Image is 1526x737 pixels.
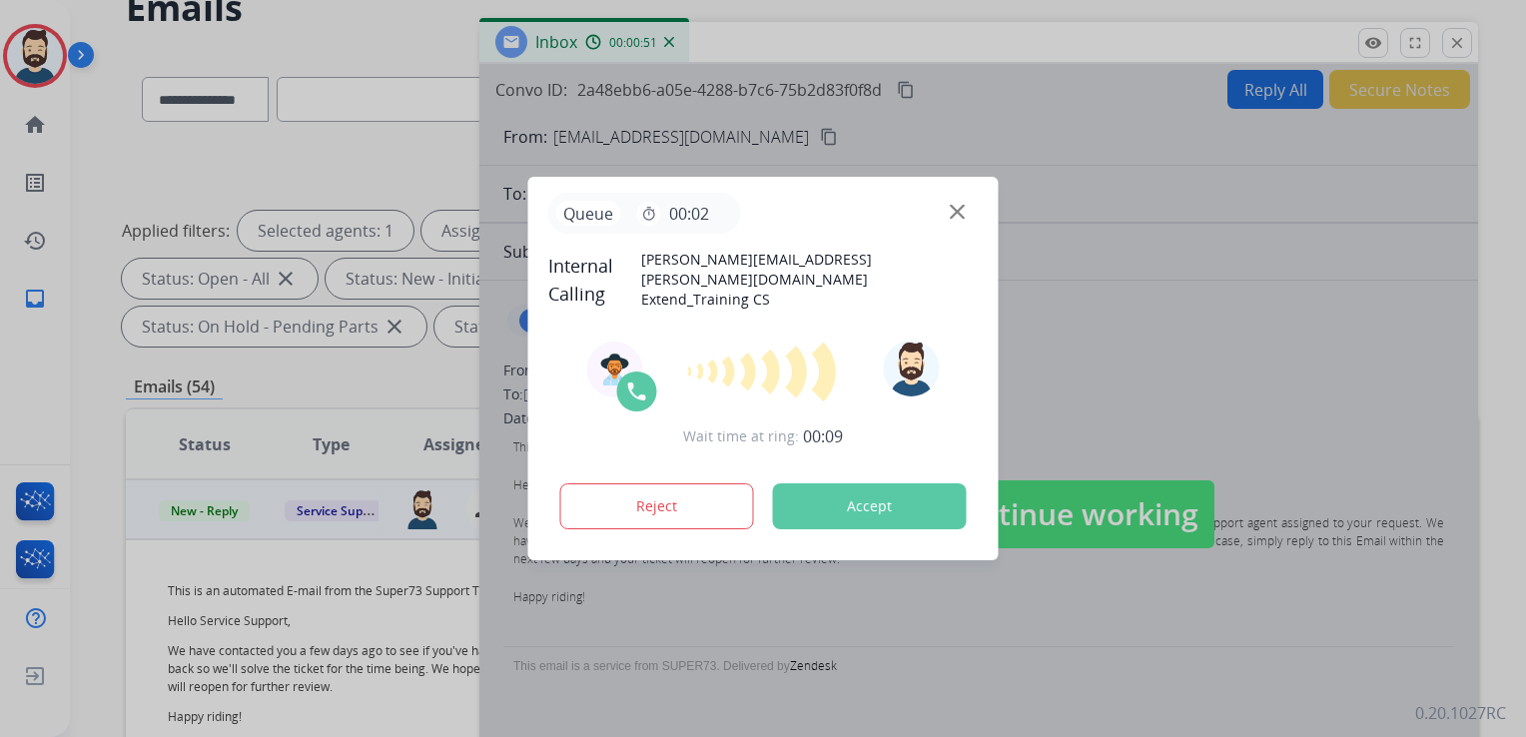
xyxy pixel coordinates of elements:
mat-icon: timer [641,206,657,222]
img: call-icon [625,379,649,403]
span: 00:09 [803,424,843,448]
p: Queue [556,201,621,226]
button: Reject [560,483,754,529]
span: Wait time at ring: [683,426,799,446]
span: 00:02 [669,202,709,226]
span: Internal Calling [548,252,642,308]
img: close-button [950,205,965,220]
button: Accept [773,483,967,529]
img: avatar [883,341,939,396]
p: 0.20.1027RC [1415,701,1506,725]
p: [PERSON_NAME][EMAIL_ADDRESS][PERSON_NAME][DOMAIN_NAME] [641,250,978,290]
img: agent-avatar [599,354,631,385]
p: Extend_Training CS [641,290,978,310]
